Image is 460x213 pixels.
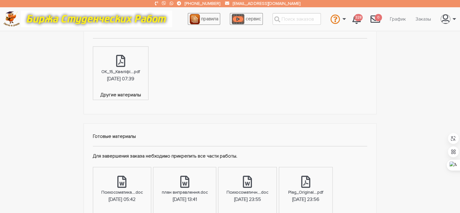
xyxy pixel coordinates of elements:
div: Психосоматика....doc [101,189,143,196]
strong: Готовые материалы [93,133,136,139]
a: план виправлення.doc[DATE] 13:41 [153,167,216,212]
img: motto-12e01f5a76059d5f6a28199ef077b1f78e012cfde436ab5cf1d4517935686d32.gif [21,11,172,27]
input: Поиск заказов [272,13,321,25]
a: ОК_15_Кваліфі....pdf[DATE] 07:39 [93,47,148,91]
p: Для завершения заказа небходимо прикрепить все части работы. [93,152,367,160]
div: [DATE] 23:55 [234,196,261,204]
div: Психосоматичн....doc [227,189,268,196]
div: [DATE] 07:39 [107,75,134,83]
span: Другие материалы [93,91,148,100]
div: Plag_Original....pdf [288,189,323,196]
img: play_icon-49f7f135c9dc9a03216cfdbccbe1e3994649169d890fb554cedf0eac35a01ba8.png [232,14,244,24]
a: сервис [230,13,263,25]
a: График [385,13,411,25]
a: [EMAIL_ADDRESS][DOMAIN_NAME] [233,1,300,6]
a: правила [188,13,220,25]
a: Plag_Original....pdf[DATE] 23:56 [279,167,332,212]
a: Заказы [411,13,436,25]
strong: Файлы от заказчика [93,25,136,32]
a: [PHONE_NUMBER] [185,1,220,6]
div: [DATE] 13:41 [172,196,197,204]
span: 328 [354,14,363,22]
a: Психосоматика....doc[DATE] 05:42 [93,167,151,212]
span: сервис [246,16,261,22]
a: Психосоматичн....doc[DATE] 23:55 [218,167,276,212]
span: 0 [375,14,382,22]
img: logo-c4363faeb99b52c628a42810ed6dfb4293a56d4e4775eb116515dfe7f33672af.png [3,11,20,27]
a: 328 [347,11,366,27]
div: [DATE] 05:42 [109,196,135,204]
div: план виправлення.doc [161,189,207,196]
div: [DATE] 23:56 [292,196,319,204]
span: правила [201,16,218,22]
img: agreement_icon-feca34a61ba7f3d1581b08bc946b2ec1ccb426f67415f344566775c155b7f62c.png [190,14,200,24]
a: 0 [366,11,385,27]
div: ОК_15_Кваліфі....pdf [101,68,140,75]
